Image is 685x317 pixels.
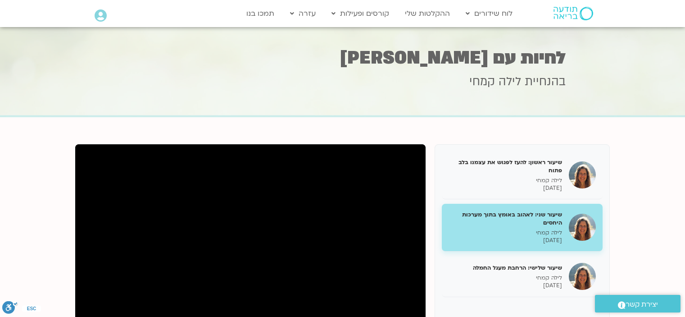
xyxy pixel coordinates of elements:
a: קורסים ופעילות [327,5,394,22]
h1: לחיות עם [PERSON_NAME] [120,49,566,67]
span: בהנחיית [525,74,566,90]
a: יצירת קשר [595,295,680,312]
img: שיעור ראשון: להעז לפגוש את עצמנו בלב פתוח [569,161,596,188]
h5: שיעור ראשון: להעז לפגוש את עצמנו בלב פתוח [449,158,562,175]
p: לילה קמחי [449,229,562,237]
a: עזרה [286,5,320,22]
img: תודעה בריאה [553,7,593,20]
h5: שיעור שני: לאהוב באומץ בתוך מערכות היחסים [449,211,562,227]
span: יצירת קשר [626,299,658,311]
p: לילה קמחי [449,274,562,282]
a: ההקלטות שלי [400,5,454,22]
p: [DATE] [449,237,562,244]
p: לילה קמחי [449,177,562,184]
a: לוח שידורים [461,5,517,22]
img: שיעור שלישי: הרחבת מעגל החמלה [569,263,596,290]
img: שיעור שני: לאהוב באומץ בתוך מערכות היחסים [569,214,596,241]
p: [DATE] [449,184,562,192]
h5: שיעור שלישי: הרחבת מעגל החמלה [449,264,562,272]
a: תמכו בנו [242,5,279,22]
p: [DATE] [449,282,562,289]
